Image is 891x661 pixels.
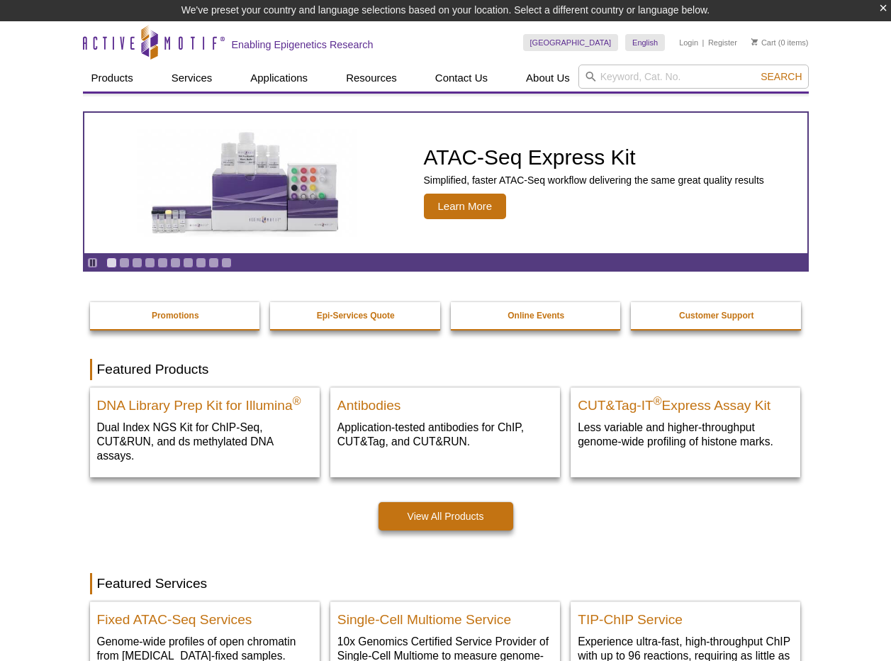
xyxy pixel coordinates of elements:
span: Search [761,71,802,82]
p: Dual Index NGS Kit for ChIP-Seq, CUT&RUN, and ds methylated DNA assays. [97,420,313,463]
span: Learn More [424,194,507,219]
img: Your Cart [751,38,758,45]
a: Go to slide 1 [106,257,117,268]
a: Go to slide 7 [183,257,194,268]
strong: Online Events [508,311,564,321]
h2: Enabling Epigenetics Research [232,38,374,51]
a: Go to slide 4 [145,257,155,268]
strong: Customer Support [679,311,753,321]
img: ATAC-Seq Express Kit [130,129,364,237]
a: View All Products [379,502,513,531]
h2: Fixed ATAC-Seq Services [97,606,313,627]
h2: DNA Library Prep Kit for Illumina [97,391,313,413]
p: Application-tested antibodies for ChIP, CUT&Tag, and CUT&RUN. [337,420,553,449]
article: ATAC-Seq Express Kit [84,113,807,253]
strong: Epi-Services Quote [317,311,395,321]
h2: ATAC-Seq Express Kit [424,147,764,168]
a: Login [679,38,698,48]
a: CUT&Tag-IT® Express Assay Kit CUT&Tag-IT®Express Assay Kit Less variable and higher-throughput ge... [571,387,800,463]
sup: ® [654,395,662,407]
a: Online Events [451,302,622,329]
strong: Promotions [152,311,199,321]
a: English [625,34,665,51]
p: Less variable and higher-throughput genome-wide profiling of histone marks​. [578,420,793,449]
input: Keyword, Cat. No. [578,65,809,89]
a: Go to slide 9 [208,257,219,268]
sup: ® [293,395,301,407]
h2: Featured Services [90,573,802,594]
a: Go to slide 8 [196,257,206,268]
h2: TIP-ChIP Service [578,606,793,627]
a: Applications [242,65,316,91]
a: Go to slide 10 [221,257,232,268]
h2: Single-Cell Multiome Service [337,606,553,627]
li: | [702,34,705,51]
a: Epi-Services Quote [270,302,442,329]
a: Go to slide 3 [132,257,142,268]
a: Services [163,65,221,91]
a: Toggle autoplay [87,257,98,268]
p: Simplified, faster ATAC-Seq workflow delivering the same great quality results [424,174,764,187]
a: ATAC-Seq Express Kit ATAC-Seq Express Kit Simplified, faster ATAC-Seq workflow delivering the sam... [84,113,807,253]
a: Go to slide 5 [157,257,168,268]
a: All Antibodies Antibodies Application-tested antibodies for ChIP, CUT&Tag, and CUT&RUN. [330,387,560,463]
a: [GEOGRAPHIC_DATA] [523,34,619,51]
a: Promotions [90,302,262,329]
a: Go to slide 6 [170,257,181,268]
a: Register [708,38,737,48]
a: Customer Support [631,302,802,329]
li: (0 items) [751,34,809,51]
button: Search [756,70,806,83]
a: Products [83,65,142,91]
a: DNA Library Prep Kit for Illumina DNA Library Prep Kit for Illumina® Dual Index NGS Kit for ChIP-... [90,387,320,477]
h2: Antibodies [337,391,553,413]
h2: Featured Products [90,359,802,380]
a: About Us [517,65,578,91]
a: Cart [751,38,776,48]
a: Resources [337,65,405,91]
a: Contact Us [427,65,496,91]
h2: CUT&Tag-IT Express Assay Kit [578,391,793,413]
a: Go to slide 2 [119,257,130,268]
